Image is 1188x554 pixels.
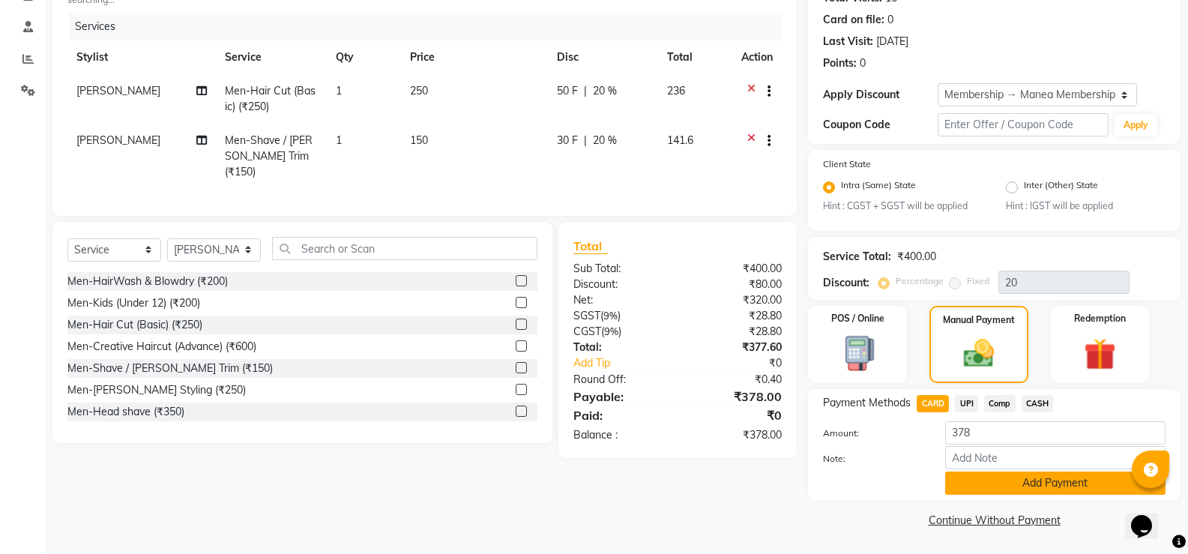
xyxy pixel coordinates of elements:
[225,84,316,113] span: Men-Hair Cut (Basic) (₹250)
[562,261,678,277] div: Sub Total:
[401,40,548,74] th: Price
[1115,114,1157,136] button: Apply
[67,40,216,74] th: Stylist
[584,83,587,99] span: |
[67,317,202,333] div: Men-Hair Cut (Basic) (₹250)
[603,310,618,322] span: 9%
[823,87,937,103] div: Apply Discount
[1022,395,1054,412] span: CASH
[945,472,1166,495] button: Add Payment
[562,340,678,355] div: Total:
[667,133,693,147] span: 141.6
[410,133,428,147] span: 150
[658,40,732,74] th: Total
[76,133,160,147] span: [PERSON_NAME]
[562,406,678,424] div: Paid:
[67,404,184,420] div: Men-Head shave (₹350)
[967,274,989,288] label: Fixed
[1125,494,1173,539] iframe: chat widget
[678,308,793,324] div: ₹28.80
[732,40,782,74] th: Action
[831,312,884,325] label: POS / Online
[1006,199,1166,213] small: Hint : IGST will be applied
[823,395,911,411] span: Payment Methods
[938,113,1109,136] input: Enter Offer / Coupon Code
[832,334,884,373] img: _pos-terminal.svg
[557,133,578,148] span: 30 F
[67,361,273,376] div: Men-Shave / [PERSON_NAME] Trim (₹150)
[1074,334,1126,374] img: _gift.svg
[823,157,871,171] label: Client State
[548,40,659,74] th: Disc
[887,12,893,28] div: 0
[823,249,891,265] div: Service Total:
[678,324,793,340] div: ₹28.80
[410,84,428,97] span: 250
[678,261,793,277] div: ₹400.00
[678,372,793,388] div: ₹0.40
[593,133,617,148] span: 20 %
[593,83,617,99] span: 20 %
[678,388,793,406] div: ₹378.00
[67,295,200,311] div: Men-Kids (Under 12) (₹200)
[584,133,587,148] span: |
[67,274,228,289] div: Men-HairWash & Blowdry (₹200)
[697,355,793,371] div: ₹0
[69,13,793,40] div: Services
[678,340,793,355] div: ₹377.60
[823,34,873,49] div: Last Visit:
[860,55,866,71] div: 0
[272,237,537,260] input: Search or Scan
[562,388,678,406] div: Payable:
[876,34,908,49] div: [DATE]
[562,277,678,292] div: Discount:
[216,40,327,74] th: Service
[823,275,869,291] div: Discount:
[557,83,578,99] span: 50 F
[225,133,313,178] span: Men-Shave / [PERSON_NAME] Trim (₹150)
[562,355,697,371] a: Add Tip
[573,325,601,338] span: CGST
[823,55,857,71] div: Points:
[955,395,978,412] span: UPI
[678,292,793,308] div: ₹320.00
[945,421,1166,445] input: Amount
[67,382,246,398] div: Men-[PERSON_NAME] Styling (₹250)
[945,446,1166,469] input: Add Note
[678,427,793,443] div: ₹378.00
[562,324,678,340] div: ( )
[897,249,936,265] div: ₹400.00
[678,406,793,424] div: ₹0
[67,339,256,355] div: Men-Creative Haircut (Advance) (₹600)
[667,84,685,97] span: 236
[562,292,678,308] div: Net:
[562,308,678,324] div: ( )
[336,133,342,147] span: 1
[678,277,793,292] div: ₹80.00
[823,117,937,133] div: Coupon Code
[562,427,678,443] div: Balance :
[984,395,1016,412] span: Comp
[336,84,342,97] span: 1
[823,12,884,28] div: Card on file:
[896,274,944,288] label: Percentage
[917,395,949,412] span: CARD
[573,238,608,254] span: Total
[811,513,1178,529] a: Continue Without Payment
[76,84,160,97] span: [PERSON_NAME]
[943,313,1015,327] label: Manual Payment
[604,325,618,337] span: 9%
[954,336,1004,371] img: _cash.svg
[812,452,933,466] label: Note:
[823,199,983,213] small: Hint : CGST + SGST will be applied
[562,372,678,388] div: Round Off:
[573,309,600,322] span: SGST
[812,427,933,440] label: Amount:
[1074,312,1126,325] label: Redemption
[841,178,916,196] label: Intra (Same) State
[327,40,401,74] th: Qty
[1024,178,1098,196] label: Inter (Other) State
